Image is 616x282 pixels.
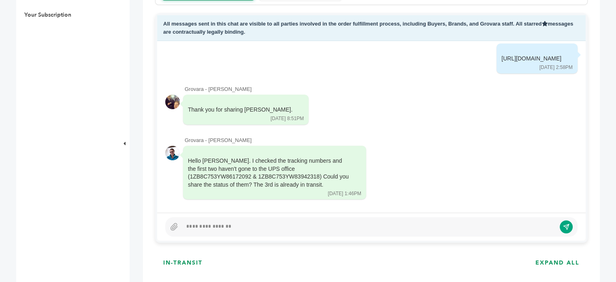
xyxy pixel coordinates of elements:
[539,64,573,71] div: [DATE] 2:58PM
[157,15,586,41] div: All messages sent in this chat are visible to all parties involved in the order fulfillment proce...
[501,55,561,63] div: [URL][DOMAIN_NAME]
[328,190,361,197] div: [DATE] 1:46PM
[185,137,578,144] div: Grovara - [PERSON_NAME]
[188,106,292,114] div: Thank you for sharing [PERSON_NAME].
[163,259,202,267] h3: IN-TRANSIT
[185,86,578,93] div: Grovara - [PERSON_NAME]
[271,115,304,122] div: [DATE] 8:51PM
[188,157,350,189] div: Hello [PERSON_NAME]. I checked the tracking numbers and the first two haven't gone to the UPS off...
[24,11,71,19] a: Your Subscription
[535,259,580,267] h3: EXPAND ALL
